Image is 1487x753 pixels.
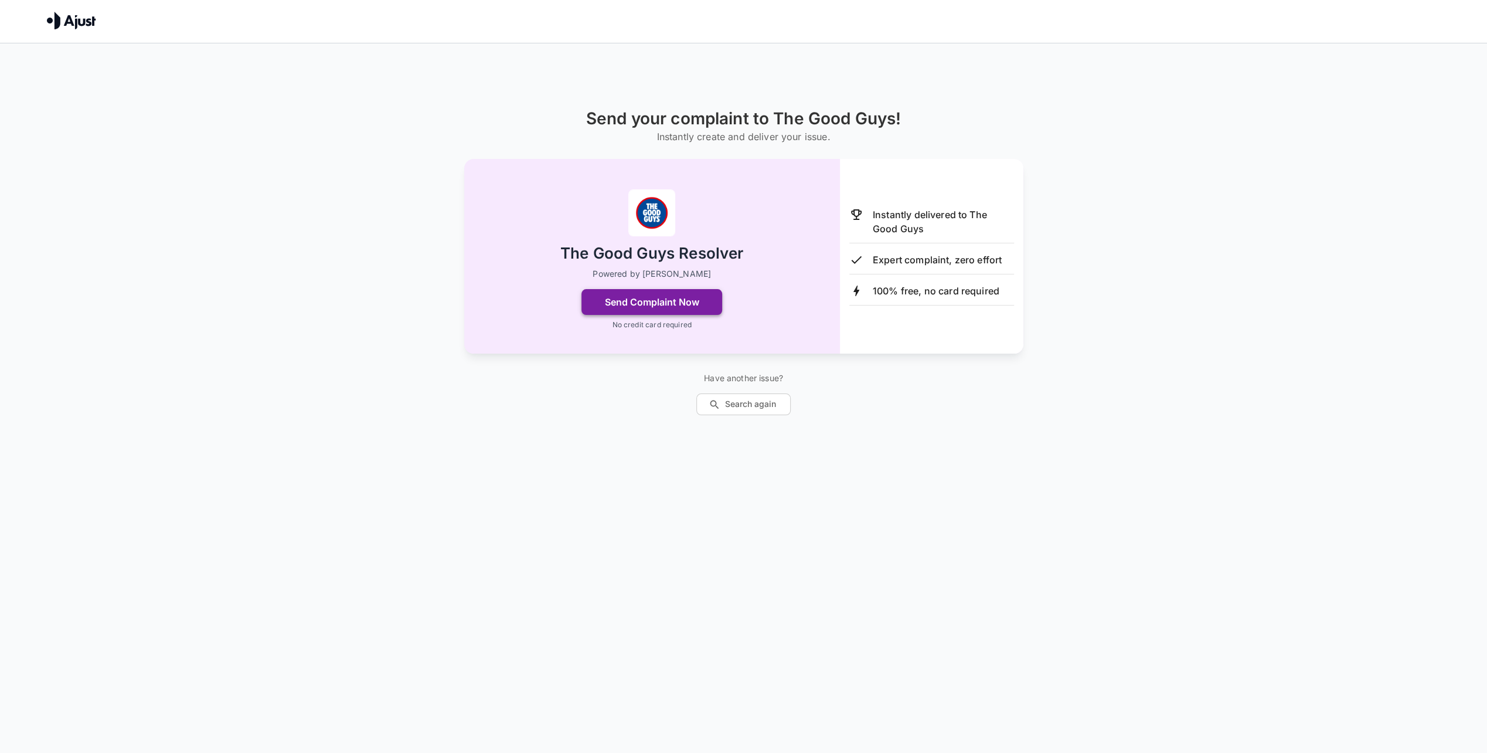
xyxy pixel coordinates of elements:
[696,372,791,384] p: Have another issue?
[47,12,96,29] img: Ajust
[581,289,722,315] button: Send Complaint Now
[586,109,901,128] h1: Send your complaint to The Good Guys!
[696,394,791,415] button: Search again
[586,128,901,145] h6: Instantly create and deliver your issue.
[560,243,743,264] h2: The Good Guys Resolver
[593,268,711,280] p: Powered by [PERSON_NAME]
[612,320,691,330] p: No credit card required
[873,208,1014,236] p: Instantly delivered to The Good Guys
[873,253,1002,267] p: Expert complaint, zero effort
[628,189,675,236] img: The Good Guys
[873,284,999,298] p: 100% free, no card required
